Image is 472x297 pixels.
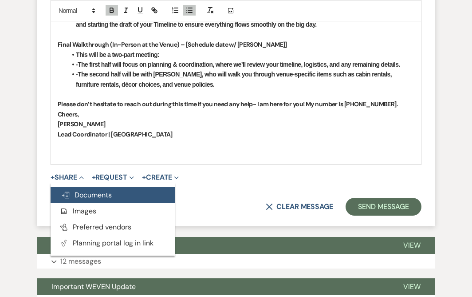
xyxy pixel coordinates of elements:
[142,174,146,181] span: +
[51,219,175,235] button: Preferred vendors
[76,51,159,58] strong: This will be a two-part meeting:
[92,174,134,181] button: Request
[51,235,175,251] button: Planning portal log in link
[60,256,101,267] p: 12 messages
[51,282,136,291] span: Important WEVEN Update
[61,190,112,200] span: Documents
[37,278,389,295] button: Important WEVEN Update
[37,254,435,269] button: 12 messages
[58,40,287,48] strong: Final Walkthrough (In-Person at the Venue) – [Schedule date w/ [PERSON_NAME]]
[403,282,421,291] span: View
[51,203,175,219] button: Images
[92,174,96,181] span: +
[266,203,333,210] button: Clear message
[58,120,106,128] strong: [PERSON_NAME]
[58,100,398,108] strong: Please don’t hesitate to reach out during this time if you need any help- I am here for you! My n...
[346,198,421,216] button: Send Message
[58,130,173,138] strong: Lead Coordinator | [GEOGRAPHIC_DATA]
[58,110,79,118] strong: Cheers,
[389,278,435,295] button: View
[51,187,175,203] button: Documents
[389,237,435,254] button: View
[403,241,421,250] span: View
[37,237,389,254] button: Venue Payment Reminder
[142,174,179,181] button: Create
[59,206,96,216] span: Images
[76,61,400,68] strong: -The first half will focus on planning & coordination, where we’ll review your timeline, logistic...
[51,174,55,181] span: +
[76,71,393,88] strong: -The second half will be with [PERSON_NAME], who will walk you through venue-specific items such ...
[51,174,84,181] button: Share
